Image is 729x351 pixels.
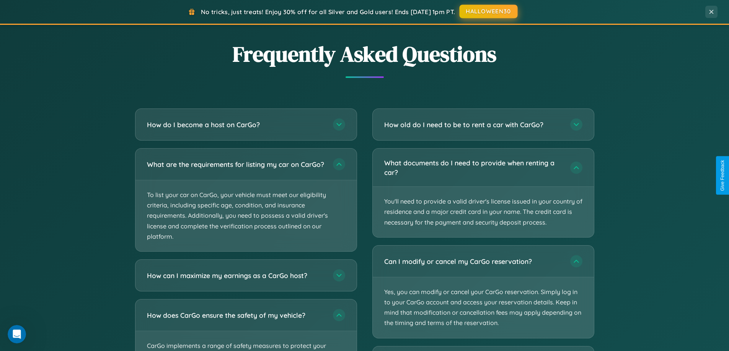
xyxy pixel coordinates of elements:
[135,180,357,251] p: To list your car on CarGo, your vehicle must meet our eligibility criteria, including specific ag...
[460,5,518,18] button: HALLOWEEN30
[201,8,455,16] span: No tricks, just treats! Enjoy 30% off for all Silver and Gold users! Ends [DATE] 1pm PT.
[147,311,325,320] h3: How does CarGo ensure the safety of my vehicle?
[147,271,325,280] h3: How can I maximize my earnings as a CarGo host?
[8,325,26,343] iframe: Intercom live chat
[373,187,594,237] p: You'll need to provide a valid driver's license issued in your country of residence and a major c...
[384,257,563,266] h3: Can I modify or cancel my CarGo reservation?
[147,120,325,129] h3: How do I become a host on CarGo?
[384,120,563,129] h3: How old do I need to be to rent a car with CarGo?
[147,160,325,169] h3: What are the requirements for listing my car on CarGo?
[720,160,725,191] div: Give Feedback
[135,39,594,69] h2: Frequently Asked Questions
[384,158,563,177] h3: What documents do I need to provide when renting a car?
[373,277,594,338] p: Yes, you can modify or cancel your CarGo reservation. Simply log in to your CarGo account and acc...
